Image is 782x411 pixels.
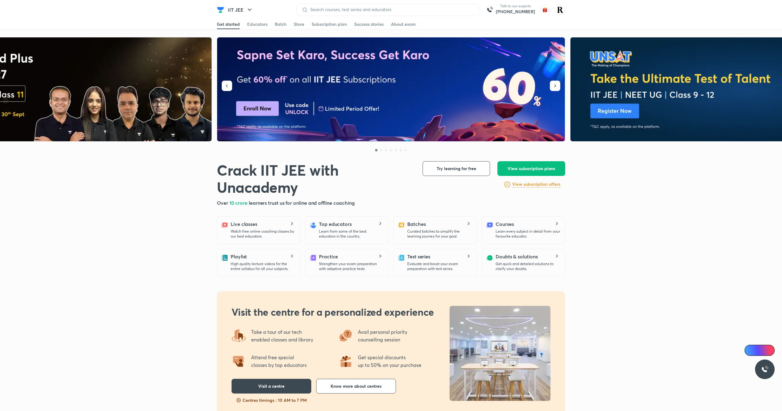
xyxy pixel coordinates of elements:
span: Visit a centre [258,383,285,389]
div: Success stories [354,21,384,27]
img: slots-fillng-fast [236,397,241,403]
a: Batch [275,19,286,29]
a: Success stories [354,19,384,29]
div: About exam [391,21,416,27]
button: Know more about centres [316,379,396,394]
span: learners trust us for online and offline coaching [249,200,355,206]
span: Ai Doubts [755,348,771,353]
a: About exam [391,19,416,29]
p: Evaluate and boost your exam preparation with test series. [407,261,472,271]
button: Visit a centre [232,379,311,394]
p: Attend free special classes by top educators [251,353,307,369]
p: Learn from some of the best educators in the country. [319,229,383,239]
a: [PHONE_NUMBER] [496,9,535,15]
a: Get started [217,19,240,29]
h5: Practice [319,253,338,260]
img: offering3.png [338,328,353,343]
span: Over [217,200,229,206]
p: Strengthen your exam preparation with adaptive practice tests. [319,261,383,271]
p: High quality lecture videos for the entire syllabus for all your subjects. [231,261,295,271]
a: Ai Doubts [745,345,775,356]
button: View subscription plans [497,161,565,176]
div: Subscription plan [312,21,347,27]
p: Learn every subject in detail from your favourite educator. [496,229,560,239]
img: Rakhi Sharma [555,5,565,15]
p: Watch free online coaching classes by our best educators. [231,229,295,239]
div: Store [294,21,304,27]
img: Company Logo [217,6,224,13]
img: call-us [484,4,496,16]
a: View subscription offers [512,181,560,188]
img: ttu [761,366,769,373]
p: Talk to our experts [496,4,535,9]
h5: Test series [407,253,430,260]
h1: Crack IIT JEE with Unacademy [217,161,413,196]
input: Search courses, test series and educators [308,7,473,12]
span: Try learning for free [437,166,476,172]
button: Try learning for free [423,161,490,176]
a: Educators [247,19,267,29]
div: Get started [217,21,240,27]
h5: Top educators [319,220,352,228]
img: offering2.png [232,354,246,368]
p: Take a tour of our tech enabled classes and library [251,328,313,344]
p: Get quick and detailed solutions to clarify your doubts. [496,261,560,271]
h5: Doubts & solutions [496,253,538,260]
p: Curated batches to simplify the learning journey for your goal. [407,229,472,239]
h5: Courses [496,220,514,228]
button: IIT JEE [224,4,257,16]
img: avatar [540,5,550,15]
img: uncentre_LP_b041622b0f.jpg [450,306,550,401]
a: Subscription plan [312,19,347,29]
img: offering1.png [338,354,353,368]
h5: Batches [407,220,426,228]
div: Batch [275,21,286,27]
p: Centres timings : 10 AM to 7 PM [243,397,307,403]
a: Store [294,19,304,29]
h5: Live classes [231,220,257,228]
img: offering4.png [232,328,246,343]
h2: Visit the centre for a personalized experience [232,306,434,318]
img: Icon [748,348,753,353]
div: Educators [247,21,267,27]
span: Know more about centres [331,383,381,389]
p: Get special discounts up to 50% on your purchase [358,353,421,369]
span: 10 crore [229,200,249,206]
h5: Playlist [231,253,247,260]
p: Avail personal priority counselling session [358,328,408,344]
span: View subscription plans [508,166,555,172]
